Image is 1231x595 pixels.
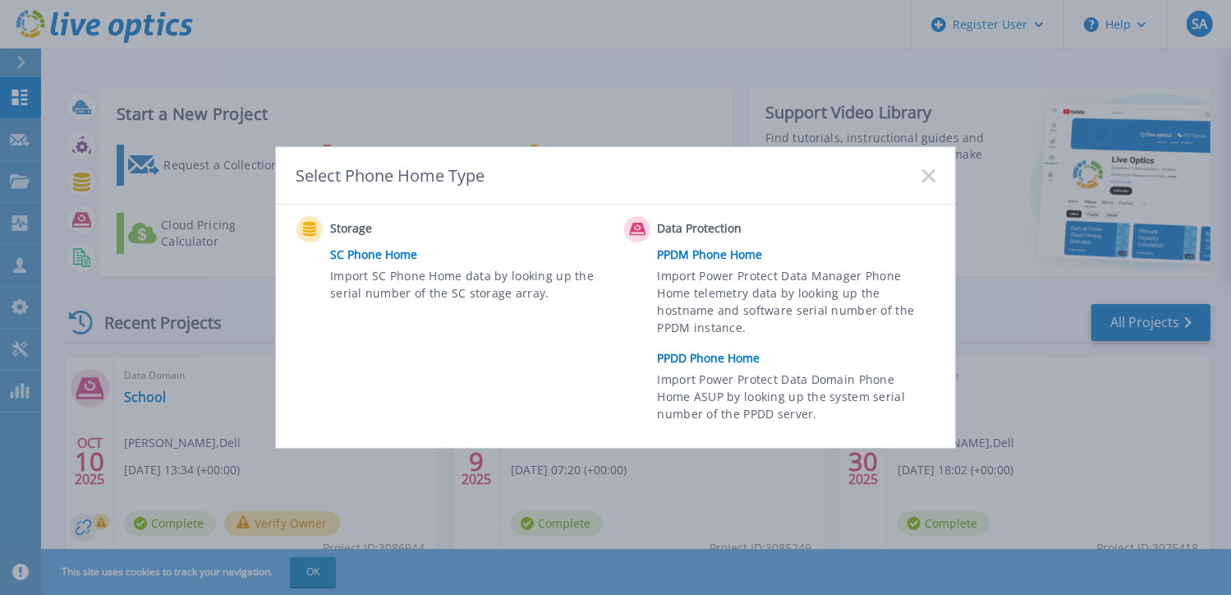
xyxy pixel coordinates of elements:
span: Import SC Phone Home data by looking up the serial number of the SC storage array. [330,267,604,305]
span: Data Protection [658,219,821,239]
span: Import Power Protect Data Manager Phone Home telemetry data by looking up the hostname and softwa... [658,267,931,343]
a: SC Phone Home [330,242,616,267]
a: PPDD Phone Home [658,346,944,371]
a: PPDM Phone Home [658,242,944,267]
span: Import Power Protect Data Domain Phone Home ASUP by looking up the system serial number of the PP... [658,371,931,427]
div: Select Phone Home Type [296,164,486,187]
span: Storage [330,219,494,239]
